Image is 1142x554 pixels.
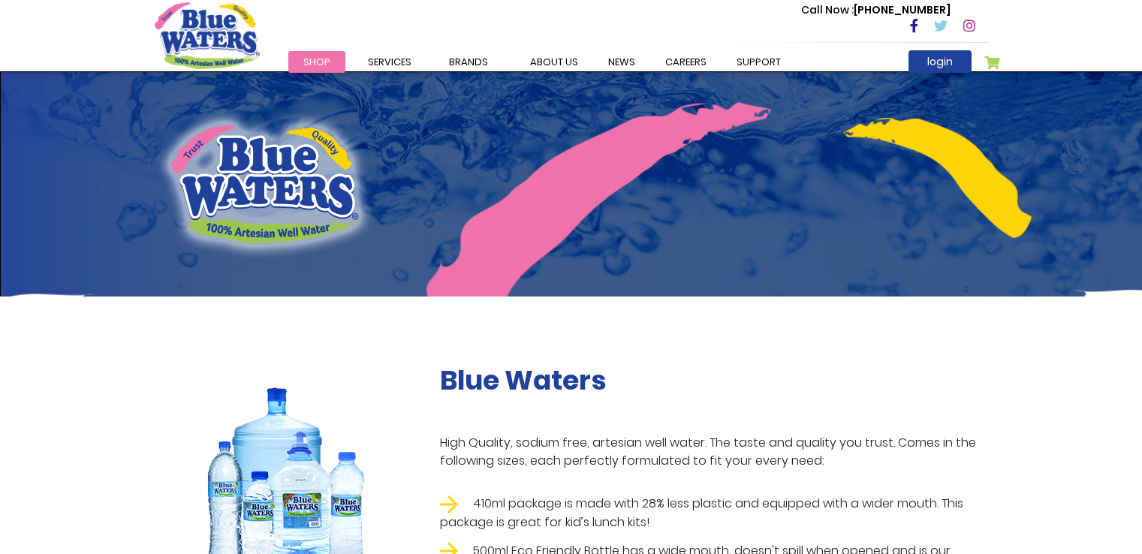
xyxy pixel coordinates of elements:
a: login [908,50,972,73]
span: Shop [303,55,330,69]
span: Services [368,55,411,69]
a: News [593,51,650,73]
a: about us [515,51,593,73]
a: support [722,51,796,73]
span: Brands [449,55,488,69]
a: careers [650,51,722,73]
p: High Quality, sodium free, artesian well water. The taste and quality you trust. Comes in the fol... [440,434,988,470]
li: 410ml package is made with 28% less plastic and equipped with a wider mouth. This package is grea... [440,495,988,531]
h2: Blue Waters [440,364,988,396]
span: Call Now : [801,2,854,17]
a: store logo [155,2,260,68]
p: [PHONE_NUMBER] [801,2,951,18]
